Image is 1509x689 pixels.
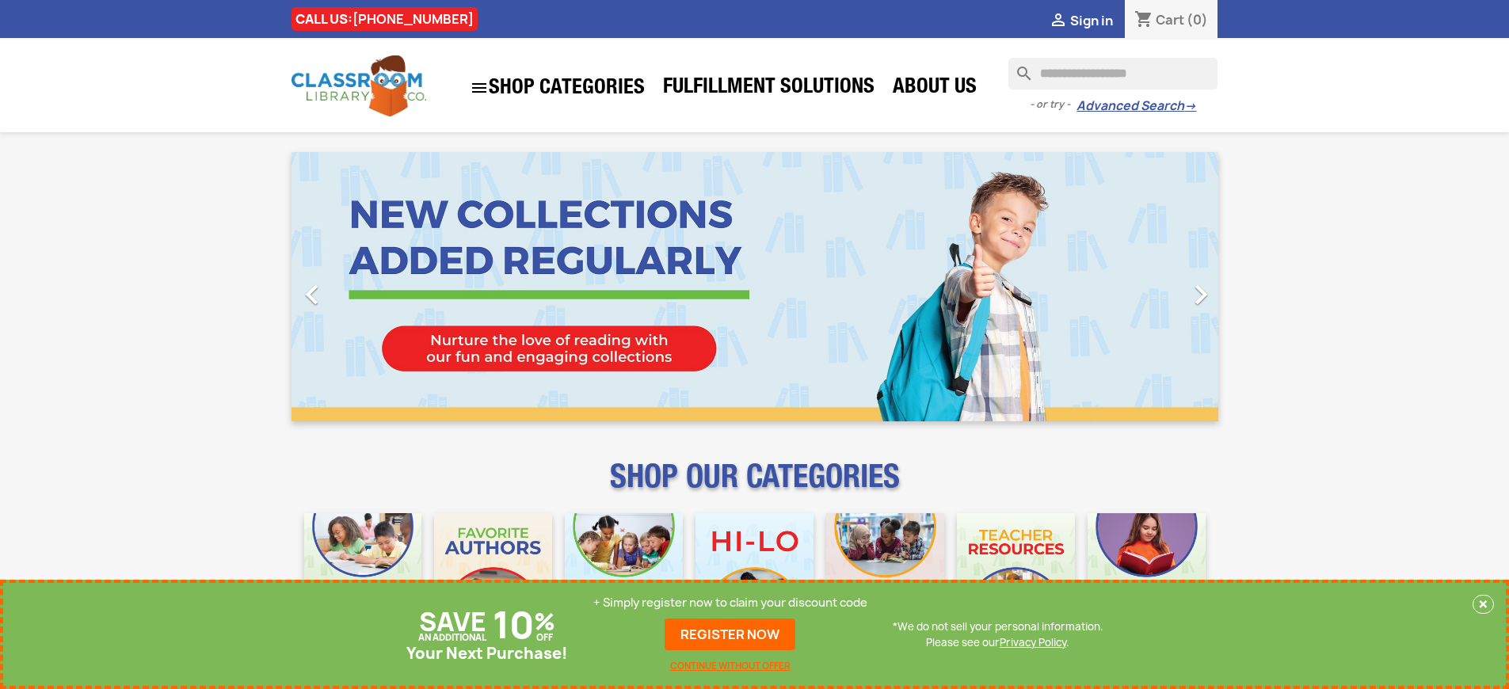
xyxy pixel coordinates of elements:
span: Cart [1156,11,1184,29]
img: CLC_Teacher_Resources_Mobile.jpg [957,513,1075,631]
i:  [1049,12,1068,31]
span: - or try - [1030,97,1076,112]
a: About Us [885,73,985,105]
i:  [292,275,332,314]
a: Fulfillment Solutions [655,73,882,105]
a: SHOP CATEGORIES [462,70,653,105]
i:  [1181,275,1221,314]
p: SHOP OUR CATEGORIES [292,472,1218,501]
i: search [1008,58,1027,77]
span: (0) [1187,11,1208,29]
img: Classroom Library Company [292,55,426,116]
ul: Carousel container [292,152,1218,421]
img: CLC_Fiction_Nonfiction_Mobile.jpg [826,513,944,631]
img: CLC_Dyslexia_Mobile.jpg [1088,513,1206,631]
input: Search [1008,58,1217,89]
i: shopping_cart [1134,11,1153,30]
img: CLC_Favorite_Authors_Mobile.jpg [434,513,552,631]
span: Sign in [1070,12,1113,29]
span: → [1184,98,1196,114]
img: CLC_Phonics_And_Decodables_Mobile.jpg [565,513,683,631]
a:  Sign in [1049,12,1113,29]
a: Previous [292,152,431,421]
i:  [470,78,489,97]
a: [PHONE_NUMBER] [352,10,474,28]
img: CLC_Bulk_Mobile.jpg [304,513,422,631]
a: Next [1079,152,1218,421]
img: CLC_HiLo_Mobile.jpg [695,513,814,631]
div: CALL US: [292,7,478,31]
a: Advanced Search→ [1076,98,1196,114]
